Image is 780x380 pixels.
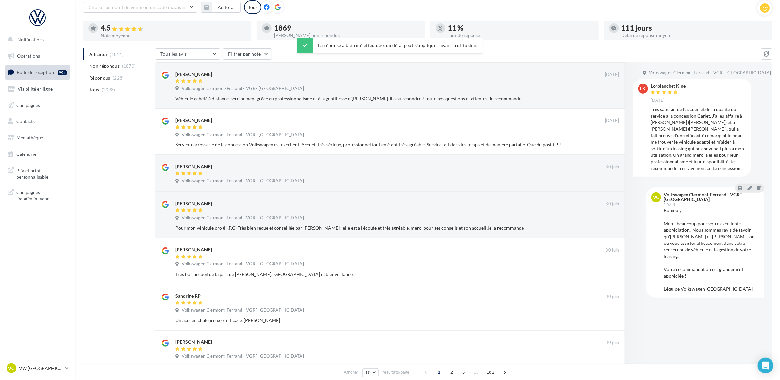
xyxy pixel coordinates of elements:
[89,4,185,10] span: Choisir un point de vente ou un code magasin
[101,33,246,38] div: Note moyenne
[17,53,40,59] span: Opérations
[58,70,67,75] div: 99+
[182,86,304,92] span: Volkswagen Clermont-Ferrand - VGRF [GEOGRAPHIC_DATA]
[182,353,304,359] span: Volkswagen Clermont-Ferrand - VGRF [GEOGRAPHIC_DATA]
[622,33,767,38] div: Délai de réponse moyen
[651,84,686,88] div: Lorblanchet Kine
[89,86,99,93] span: Tous
[175,363,577,370] div: Très bonne prise en charge, et remplacement de mes airbags très rapide
[101,25,246,32] div: 4.5
[175,339,212,345] div: [PERSON_NAME]
[182,307,304,313] span: Volkswagen Clermont-Ferrand - VGRF [GEOGRAPHIC_DATA]
[606,201,619,207] span: 30 juin
[297,38,483,53] div: La réponse a bien été effectuée, un délai peut s’appliquer avant la diffusion.
[212,2,241,13] button: Au total
[434,367,444,377] span: 1
[182,215,304,221] span: Volkswagen Clermont-Ferrand - VGRF [GEOGRAPHIC_DATA]
[446,367,457,377] span: 2
[182,132,304,138] span: Volkswagen Clermont-Ferrand - VGRF [GEOGRAPHIC_DATA]
[4,99,71,112] a: Campagnes
[458,367,469,377] span: 3
[175,317,577,324] div: Un accueil chaleureux et efficace. [PERSON_NAME]
[362,368,379,377] button: 10
[606,247,619,253] span: 30 juin
[664,202,676,207] span: 16:04
[17,69,54,75] span: Boîte de réception
[606,164,619,170] span: 30 juin
[160,51,187,57] span: Tous les avis
[664,207,759,292] div: Bonjour, Merci beaucoup pour votre excellente appréciation.. Nous sommes ravis de savoir qu'[PERS...
[175,71,212,78] div: [PERSON_NAME]
[605,72,619,78] span: [DATE]
[4,49,71,63] a: Opérations
[175,246,212,253] div: [PERSON_NAME]
[175,293,201,299] div: Sandrine RP
[175,271,577,278] div: Très bon accueil de la part de [PERSON_NAME]. [GEOGRAPHIC_DATA] et bienveillance.
[4,33,69,46] button: Notifications
[382,369,409,375] span: résultats/page
[448,25,593,32] div: 11 %
[17,37,44,42] span: Notifications
[175,163,212,170] div: [PERSON_NAME]
[274,25,420,32] div: 1869
[16,118,35,124] span: Contacts
[8,365,15,371] span: VC
[651,98,665,103] span: [DATE]
[651,106,746,172] div: Très satisfait de l’accueil et de la qualité du service à la concession Carlet. J’ai eu affaire à...
[344,369,359,375] span: Afficher
[175,141,577,148] div: Service carrosserie de la concession Volkswagen est excellent. Accueil très sérieux, professionne...
[155,48,220,60] button: Tous les avis
[89,63,120,69] span: Non répondus
[102,87,115,92] span: (2098)
[182,178,304,184] span: Volkswagen Clermont-Ferrand - VGRF [GEOGRAPHIC_DATA]
[201,2,241,13] button: Au total
[274,33,420,38] div: [PERSON_NAME] non répondus
[89,75,110,81] span: Répondus
[606,294,619,299] span: 30 juin
[622,25,767,32] div: 111 jours
[4,131,71,145] a: Médiathèque
[182,261,304,267] span: Volkswagen Clermont-Ferrand - VGRF [GEOGRAPHIC_DATA]
[471,367,481,377] span: ...
[664,192,758,202] div: Volkswagen Clermont-Ferrand - VGRF [GEOGRAPHIC_DATA]
[5,362,70,374] a: VC VW [GEOGRAPHIC_DATA]
[4,147,71,161] a: Calendrier
[18,86,53,92] span: Visibilité en ligne
[4,82,71,96] a: Visibilité en ligne
[4,185,71,205] a: Campagnes DataOnDemand
[83,2,197,13] button: Choisir un point de vente ou un code magasin
[484,367,497,377] span: 182
[4,65,71,79] a: Boîte de réception99+
[175,95,577,102] div: Véhicule acheté à distance, sereinement grâce au professionnalisme et à la gentillesse d'[PERSON_...
[122,63,136,69] span: (1870)
[448,33,593,38] div: Taux de réponse
[16,135,43,140] span: Médiathèque
[16,102,40,108] span: Campagnes
[365,370,371,375] span: 10
[223,48,272,60] button: Filtrer par note
[16,166,67,180] span: PLV et print personnalisable
[4,115,71,128] a: Contacts
[640,85,646,92] span: LK
[113,75,124,81] span: (228)
[16,188,67,202] span: Campagnes DataOnDemand
[175,117,212,124] div: [PERSON_NAME]
[16,151,38,157] span: Calendrier
[4,163,71,183] a: PLV et print personnalisable
[649,70,771,76] span: Volkswagen Clermont-Ferrand - VGRF [GEOGRAPHIC_DATA]
[175,225,577,231] div: Pour mon véhicule pro (H.P.C) Très bien reçue et conseillée par [PERSON_NAME] ; elle est a l'écou...
[606,340,619,346] span: 30 juin
[758,358,773,373] div: Open Intercom Messenger
[244,0,261,14] div: Tous
[653,194,659,201] span: VC
[19,365,62,371] p: VW [GEOGRAPHIC_DATA]
[175,200,212,207] div: [PERSON_NAME]
[605,118,619,124] span: [DATE]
